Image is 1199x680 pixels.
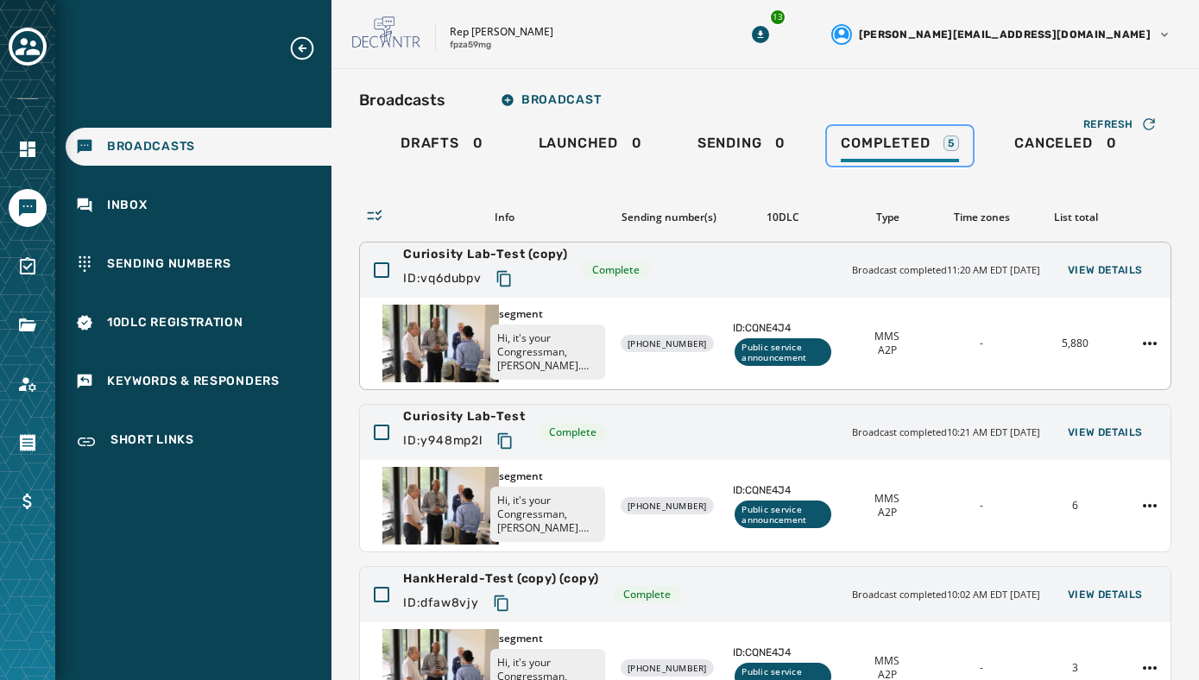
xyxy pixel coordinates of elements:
[490,324,605,380] p: Hi, it's your Congressman, [PERSON_NAME]. Innovation isn't limited to [GEOGRAPHIC_DATA] - it's ha...
[382,305,500,382] img: Thumbnail
[359,88,445,112] h2: Broadcasts
[107,138,195,155] span: Broadcasts
[1014,135,1116,162] div: 0
[621,659,714,677] div: [PHONE_NUMBER]
[619,211,719,224] div: Sending number(s)
[621,497,714,514] div: [PHONE_NUMBER]
[382,467,500,545] img: Thumbnail
[66,421,331,463] a: Navigate to Short Links
[387,126,497,166] a: Drafts0
[874,330,899,343] span: MMS
[1136,330,1164,357] button: Curiosity Lab-Test (copy) action menu
[486,588,517,619] button: Copy text to clipboard
[501,93,601,107] span: Broadcast
[874,492,899,506] span: MMS
[66,362,331,400] a: Navigate to Keywords & Responders
[110,431,194,452] span: Short Links
[490,632,605,645] span: 1 segment
[9,482,47,520] a: Navigate to Billing
[942,211,1022,224] div: Time zones
[745,19,776,50] button: Download Menu
[539,135,642,162] div: 0
[107,255,231,273] span: Sending Numbers
[1083,117,1133,131] span: Refresh
[403,270,482,287] span: ID: vq6dubpv
[107,197,148,214] span: Inbox
[1036,211,1116,224] div: List total
[1068,263,1143,277] span: View Details
[592,263,640,277] span: Complete
[401,135,459,152] span: Drafts
[66,245,331,283] a: Navigate to Sending Numbers
[450,25,553,39] p: Rep [PERSON_NAME]
[525,126,656,166] a: Launched0
[1068,588,1143,601] span: View Details
[733,321,833,335] span: ID: CQNE4J4
[852,588,1040,602] span: Broadcast completed 10:02 AM EDT [DATE]
[859,28,1151,41] span: [PERSON_NAME][EMAIL_ADDRESS][DOMAIN_NAME]
[1054,420,1157,444] button: View Details
[9,306,47,344] a: Navigate to Files
[489,425,521,456] button: Copy text to clipboard
[107,314,243,331] span: 10DLC Registration
[824,17,1178,52] button: User settings
[852,263,1040,278] span: Broadcast completed 11:20 AM EDT [DATE]
[1136,492,1164,519] button: Curiosity Lab-Test action menu
[1070,110,1171,138] button: Refresh
[733,211,833,224] div: 10DLC
[941,499,1021,513] div: -
[490,307,605,321] span: 1 segment
[1054,258,1157,282] button: View Details
[490,469,605,483] span: 1 segment
[487,83,615,117] button: Broadcast
[1035,337,1115,350] div: 5,880
[1035,499,1115,513] div: 6
[1014,135,1092,152] span: Canceled
[288,35,330,62] button: Expand sub nav menu
[490,487,605,542] p: Hi, it's your Congressman, [PERSON_NAME]. Innovation isn't limited to [GEOGRAPHIC_DATA] - it's ha...
[401,135,483,162] div: 0
[623,588,671,601] span: Complete
[878,343,897,357] span: A2P
[841,135,930,152] span: Completed
[9,28,47,66] button: Toggle account select drawer
[733,645,833,659] span: ID: CQNE4J4
[769,9,786,26] div: 13
[107,373,280,390] span: Keywords & Responders
[1068,425,1143,439] span: View Details
[66,128,331,166] a: Navigate to Broadcasts
[403,246,568,263] span: Curiosity Lab-Test (copy)
[697,135,762,152] span: Sending
[621,335,714,352] div: [PHONE_NUMBER]
[697,135,786,162] div: 0
[9,248,47,286] a: Navigate to Surveys
[941,661,1021,675] div: -
[404,211,605,224] div: Info
[1035,661,1115,675] div: 3
[684,126,799,166] a: Sending0
[878,506,897,519] span: A2P
[9,130,47,168] a: Navigate to Home
[403,408,525,425] span: Curiosity Lab-Test
[1000,126,1130,166] a: Canceled0
[403,432,483,450] span: ID: y948mp2l
[66,186,331,224] a: Navigate to Inbox
[874,654,899,668] span: MMS
[941,337,1021,350] div: -
[450,39,491,52] p: fpza59mg
[539,135,618,152] span: Launched
[549,425,596,439] span: Complete
[9,424,47,462] a: Navigate to Orders
[9,365,47,403] a: Navigate to Account
[848,211,928,224] div: Type
[827,126,973,166] a: Completed5
[403,595,479,612] span: ID: dfaw8vjy
[403,570,599,588] span: HankHerald-Test (copy) (copy)
[9,189,47,227] a: Navigate to Messaging
[735,338,831,366] div: Public service announcement
[735,501,831,528] div: Public service announcement
[852,425,1040,440] span: Broadcast completed 10:21 AM EDT [DATE]
[733,483,833,497] span: ID: CQNE4J4
[66,304,331,342] a: Navigate to 10DLC Registration
[1054,582,1157,607] button: View Details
